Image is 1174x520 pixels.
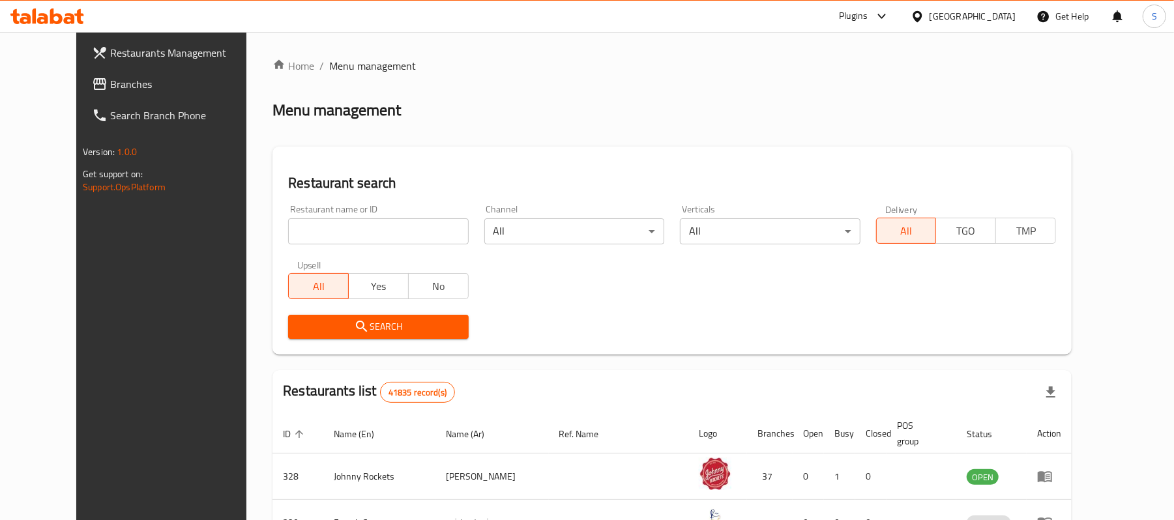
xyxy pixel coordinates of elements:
[272,454,323,500] td: 328
[319,58,324,74] li: /
[294,277,344,296] span: All
[699,457,731,490] img: Johnny Rockets
[288,173,1056,193] h2: Restaurant search
[793,414,824,454] th: Open
[329,58,416,74] span: Menu management
[288,273,349,299] button: All
[81,100,272,131] a: Search Branch Phone
[935,218,996,244] button: TGO
[81,37,272,68] a: Restaurants Management
[824,414,855,454] th: Busy
[83,143,115,160] span: Version:
[995,218,1056,244] button: TMP
[885,205,918,214] label: Delivery
[83,166,143,182] span: Get support on:
[446,426,501,442] span: Name (Ar)
[747,414,793,454] th: Branches
[855,414,887,454] th: Closed
[559,426,616,442] span: Ref. Name
[283,381,455,403] h2: Restaurants list
[688,414,747,454] th: Logo
[288,315,468,339] button: Search
[930,9,1016,23] div: [GEOGRAPHIC_DATA]
[381,386,454,399] span: 41835 record(s)
[117,143,137,160] span: 1.0.0
[110,108,262,123] span: Search Branch Phone
[110,76,262,92] span: Branches
[897,418,941,449] span: POS group
[288,218,468,244] input: Search for restaurant name or ID..
[414,277,463,296] span: No
[323,454,435,500] td: Johnny Rockets
[855,454,887,500] td: 0
[408,273,469,299] button: No
[299,319,458,335] span: Search
[484,218,664,244] div: All
[793,454,824,500] td: 0
[967,426,1009,442] span: Status
[824,454,855,500] td: 1
[272,58,314,74] a: Home
[272,58,1072,74] nav: breadcrumb
[348,273,409,299] button: Yes
[283,426,308,442] span: ID
[747,454,793,500] td: 37
[876,218,937,244] button: All
[380,382,455,403] div: Total records count
[680,218,860,244] div: All
[839,8,868,24] div: Plugins
[1037,469,1061,484] div: Menu
[83,179,166,195] a: Support.OpsPlatform
[1035,377,1066,408] div: Export file
[882,222,932,240] span: All
[334,426,391,442] span: Name (En)
[110,45,262,61] span: Restaurants Management
[1027,414,1072,454] th: Action
[1152,9,1157,23] span: S
[941,222,991,240] span: TGO
[967,469,999,485] div: OPEN
[354,277,404,296] span: Yes
[1001,222,1051,240] span: TMP
[272,100,401,121] h2: Menu management
[967,470,999,485] span: OPEN
[81,68,272,100] a: Branches
[435,454,549,500] td: [PERSON_NAME]
[297,260,321,269] label: Upsell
